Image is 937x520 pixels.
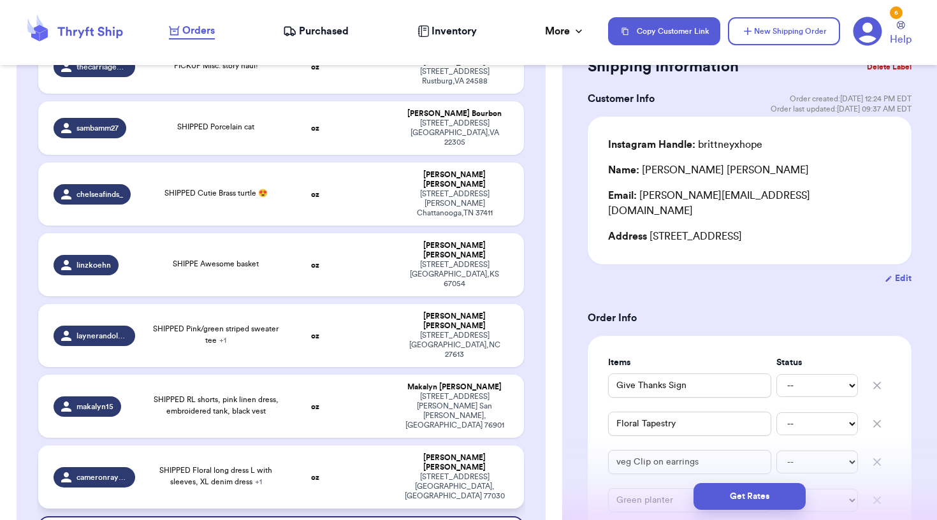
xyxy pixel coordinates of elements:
[401,119,509,147] div: [STREET_ADDRESS] [GEOGRAPHIC_DATA] , VA 22305
[169,23,215,40] a: Orders
[76,472,127,482] span: cameronraykelly
[401,382,509,392] div: Makalyn [PERSON_NAME]
[890,6,903,19] div: 6
[608,356,771,369] label: Items
[182,23,215,38] span: Orders
[311,403,319,410] strong: oz
[608,17,720,45] button: Copy Customer Link
[401,189,509,218] div: [STREET_ADDRESS][PERSON_NAME] Chattanooga , TN 37411
[255,478,262,486] span: + 1
[311,332,319,340] strong: oz
[154,396,279,415] span: SHIPPED RL shorts, pink linen dress, embroidered tank, black vest
[608,140,695,150] span: Instagram Handle:
[177,123,254,131] span: SHIPPED Porcelain cat
[76,260,111,270] span: linzkoehn
[299,24,349,39] span: Purchased
[588,91,655,106] h3: Customer Info
[694,483,806,510] button: Get Rates
[401,260,509,289] div: [STREET_ADDRESS] [GEOGRAPHIC_DATA] , KS 67054
[608,162,809,178] div: [PERSON_NAME] [PERSON_NAME]
[311,191,319,198] strong: oz
[588,310,912,326] h3: Order Info
[311,124,319,132] strong: oz
[76,331,127,341] span: laynerandolphh
[401,331,509,359] div: [STREET_ADDRESS] [GEOGRAPHIC_DATA] , NC 27613
[76,189,123,199] span: chelseafinds_
[401,453,509,472] div: [PERSON_NAME] [PERSON_NAME]
[545,24,585,39] div: More
[728,17,840,45] button: New Shipping Order
[890,21,912,47] a: Help
[173,260,259,268] span: SHIPPE Awesome basket
[608,191,637,201] span: Email:
[771,104,912,114] span: Order last updated: [DATE] 09:37 AM EDT
[401,312,509,331] div: [PERSON_NAME] [PERSON_NAME]
[159,466,272,486] span: SHIPPED Floral long dress L with sleeves, XL denim dress
[401,241,509,260] div: [PERSON_NAME] [PERSON_NAME]
[401,109,509,119] div: [PERSON_NAME] Bourbon
[401,67,509,86] div: [STREET_ADDRESS] Rustburg , VA 24588
[401,392,509,430] div: [STREET_ADDRESS][PERSON_NAME] San [PERSON_NAME] , [GEOGRAPHIC_DATA] 76901
[608,231,647,242] span: Address
[283,24,349,39] a: Purchased
[608,137,762,152] div: brittneyxhope
[164,189,268,197] span: SHIPPED Cutie Brass turtle 😍
[588,57,739,77] h2: Shipping Information
[432,24,477,39] span: Inventory
[76,401,113,412] span: makalyn15
[219,336,226,344] span: + 1
[608,188,891,219] div: [PERSON_NAME][EMAIL_ADDRESS][DOMAIN_NAME]
[418,24,477,39] a: Inventory
[174,62,258,69] span: PICKUP Misc. story haul!
[885,272,912,285] button: Edit
[790,94,912,104] span: Order created: [DATE] 12:24 PM EDT
[862,53,917,81] button: Delete Label
[608,165,639,175] span: Name:
[853,17,882,46] a: 6
[608,229,891,244] div: [STREET_ADDRESS]
[311,63,319,71] strong: oz
[311,261,319,269] strong: oz
[76,62,127,72] span: thecarriagecreative
[776,356,858,369] label: Status
[76,123,119,133] span: sambamm27
[401,170,509,189] div: [PERSON_NAME] [PERSON_NAME]
[153,325,279,344] span: SHIPPED Pink/green striped sweater tee
[311,473,319,481] strong: oz
[890,32,912,47] span: Help
[401,472,509,501] div: [STREET_ADDRESS] [GEOGRAPHIC_DATA] , [GEOGRAPHIC_DATA] 77030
